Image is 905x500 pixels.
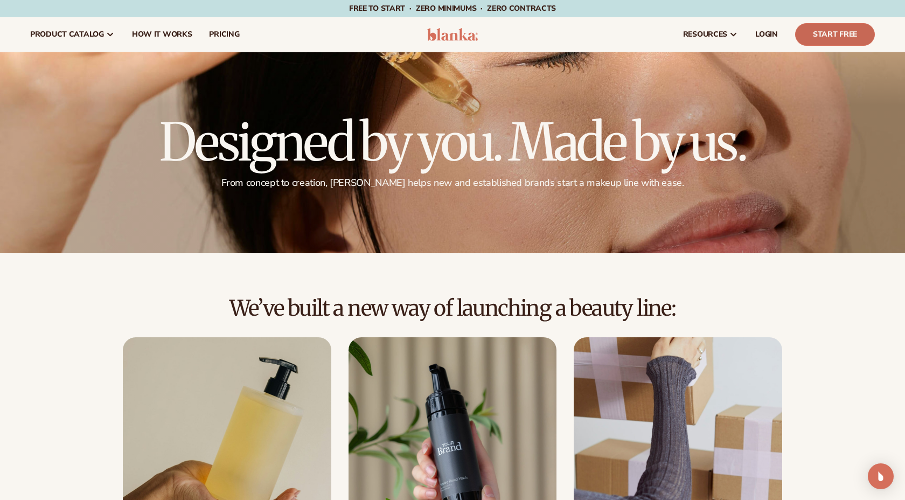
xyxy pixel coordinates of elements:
a: Start Free [795,23,875,46]
a: product catalog [22,17,123,52]
div: Open Intercom Messenger [868,463,894,489]
span: How It Works [132,30,192,39]
img: logo [427,28,478,41]
span: resources [683,30,727,39]
a: resources [674,17,747,52]
a: How It Works [123,17,201,52]
h2: We’ve built a new way of launching a beauty line: [30,296,875,320]
p: From concept to creation, [PERSON_NAME] helps new and established brands start a makeup line with... [159,177,746,189]
h1: Designed by you. Made by us. [159,116,746,168]
a: pricing [200,17,248,52]
a: LOGIN [747,17,786,52]
span: product catalog [30,30,104,39]
span: Free to start · ZERO minimums · ZERO contracts [349,3,556,13]
span: LOGIN [755,30,778,39]
span: pricing [209,30,239,39]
